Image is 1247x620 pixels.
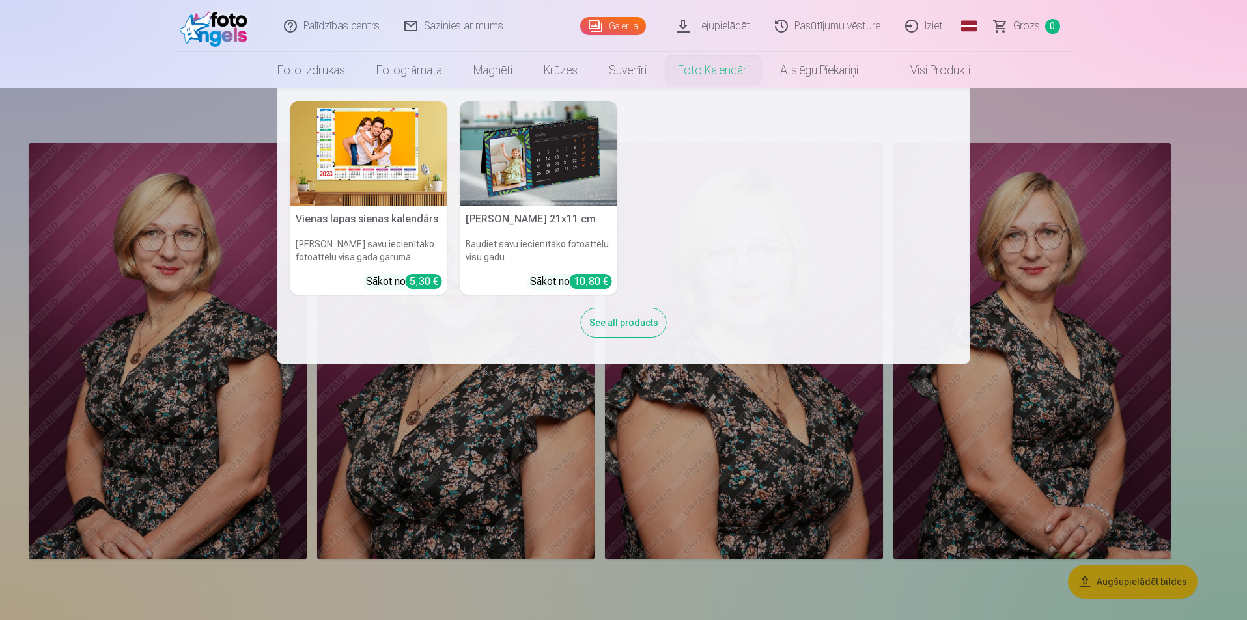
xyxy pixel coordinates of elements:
[290,101,447,206] img: Vienas lapas sienas kalendārs
[460,232,617,269] h6: Baudiet savu iecienītāko fotoattēlu visu gadu
[460,101,617,206] img: Galda kalendārs 21x11 cm
[290,206,447,232] h5: Vienas lapas sienas kalendārs
[662,52,764,88] a: Foto kalendāri
[361,52,458,88] a: Fotogrāmata
[1013,18,1040,34] span: Grozs
[528,52,593,88] a: Krūzes
[570,274,612,289] div: 10,80 €
[366,274,442,290] div: Sākot no
[593,52,662,88] a: Suvenīri
[290,232,447,269] h6: [PERSON_NAME] savu iecienītāko fotoattēlu visa gada garumā
[581,315,667,329] a: See all products
[1045,19,1060,34] span: 0
[290,101,447,295] a: Vienas lapas sienas kalendārsVienas lapas sienas kalendārs[PERSON_NAME] savu iecienītāko fotoattē...
[262,52,361,88] a: Foto izdrukas
[460,206,617,232] h5: [PERSON_NAME] 21x11 cm
[180,5,255,47] img: /fa1
[764,52,874,88] a: Atslēgu piekariņi
[406,274,442,289] div: 5,30 €
[874,52,986,88] a: Visi produkti
[581,308,667,338] div: See all products
[580,17,646,35] a: Galerija
[460,101,617,295] a: Galda kalendārs 21x11 cm[PERSON_NAME] 21x11 cmBaudiet savu iecienītāko fotoattēlu visu gaduSākot ...
[458,52,528,88] a: Magnēti
[530,274,612,290] div: Sākot no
